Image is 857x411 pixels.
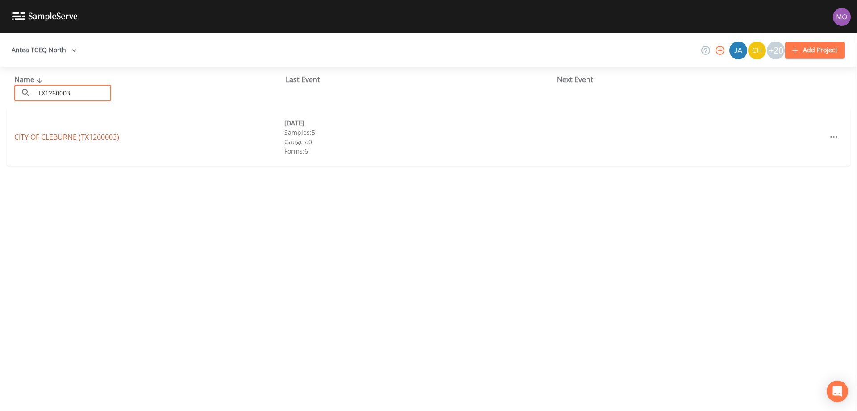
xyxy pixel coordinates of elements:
div: [DATE] [284,118,554,128]
img: c74b8b8b1c7a9d34f67c5e0ca157ed15 [748,42,766,59]
div: James Whitmire [729,42,748,59]
span: Name [14,75,45,84]
img: logo [12,12,78,21]
img: 4e251478aba98ce068fb7eae8f78b90c [833,8,851,26]
div: Gauges: 0 [284,137,554,146]
img: 2e773653e59f91cc345d443c311a9659 [729,42,747,59]
div: +20 [767,42,785,59]
button: Add Project [785,42,845,58]
div: Charles Medina [748,42,766,59]
div: Forms: 6 [284,146,554,156]
input: Search Projects [35,85,111,101]
div: Last Event [286,74,557,85]
a: CITY OF CLEBURNE (TX1260003) [14,132,119,142]
div: Samples: 5 [284,128,554,137]
div: Open Intercom Messenger [827,381,848,402]
button: Antea TCEQ North [8,42,80,58]
div: Next Event [557,74,828,85]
